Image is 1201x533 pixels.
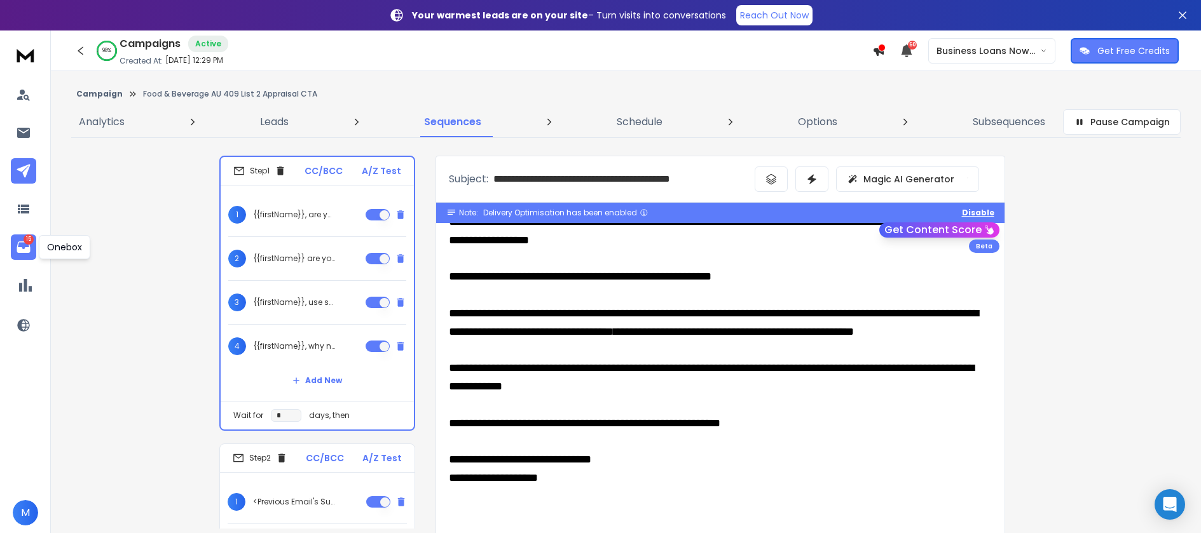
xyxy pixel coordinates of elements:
[120,36,181,51] h1: Campaigns
[233,165,286,177] div: Step 1
[449,172,488,187] p: Subject:
[309,410,350,421] p: days, then
[617,114,662,130] p: Schedule
[252,107,296,137] a: Leads
[228,493,245,511] span: 1
[254,210,335,220] p: {{firstName}}, are you using your own capital?
[254,341,335,351] p: {{firstName}}, why not use someone else's capital?
[188,36,228,52] div: Active
[282,368,352,393] button: Add New
[233,452,287,464] div: Step 2
[412,9,588,22] strong: Your warmest leads are on your site
[233,410,263,421] p: Wait for
[965,107,1053,137] a: Subsequences
[13,43,38,67] img: logo
[790,107,845,137] a: Options
[102,47,111,55] p: 98 %
[1063,109,1181,135] button: Pause Campaign
[798,114,837,130] p: Options
[937,44,1040,57] p: Business Loans Now ([PERSON_NAME])
[908,41,917,50] span: 50
[253,497,334,507] p: <Previous Email's Subject>
[1071,38,1179,64] button: Get Free Credits
[120,56,163,66] p: Created At:
[863,173,954,186] p: Magic AI Generator
[13,500,38,525] button: M
[740,9,809,22] p: Reach Out Now
[228,250,246,267] span: 2
[879,222,999,238] button: Get Content Score
[24,234,34,245] p: 15
[228,206,246,224] span: 1
[483,208,649,218] div: Delivery Optimisation has been enabled
[969,240,999,253] div: Beta
[76,89,123,99] button: Campaign
[228,337,246,355] span: 4
[39,235,90,259] div: Onebox
[362,452,402,464] p: A/Z Test
[306,452,344,464] p: CC/BCC
[609,107,670,137] a: Schedule
[1155,489,1185,520] div: Open Intercom Messenger
[79,114,125,130] p: Analytics
[11,234,36,260] a: 15
[416,107,489,137] a: Sequences
[362,165,401,177] p: A/Z Test
[254,253,335,264] p: {{firstName}} are you using someone else's capital?
[260,114,289,130] p: Leads
[1097,44,1170,57] p: Get Free Credits
[424,114,481,130] p: Sequences
[71,107,132,137] a: Analytics
[305,165,343,177] p: CC/BCC
[219,156,415,431] li: Step1CC/BCCA/Z Test1{{firstName}}, are you using your own capital?2{{firstName}} are you using so...
[254,297,335,307] p: {{firstName}}, use someone else's capital not your own
[165,55,223,65] p: [DATE] 12:29 PM
[962,208,994,218] button: Disable
[973,114,1045,130] p: Subsequences
[143,89,317,99] p: Food & Beverage AU 409 List 2 Appraisal CTA
[228,293,246,311] span: 3
[459,208,478,218] span: Note:
[412,9,726,22] p: – Turn visits into conversations
[736,5,813,25] a: Reach Out Now
[836,166,979,192] button: Magic AI Generator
